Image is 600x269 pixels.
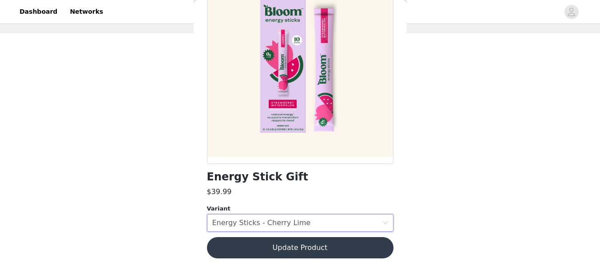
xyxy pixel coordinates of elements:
[207,237,393,258] button: Update Product
[207,187,232,197] h3: $39.99
[207,204,393,213] div: Variant
[207,171,308,183] h1: Energy Stick Gift
[64,2,108,22] a: Networks
[567,5,576,19] div: avatar
[14,2,63,22] a: Dashboard
[212,214,311,231] div: Energy Sticks - Cherry Lime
